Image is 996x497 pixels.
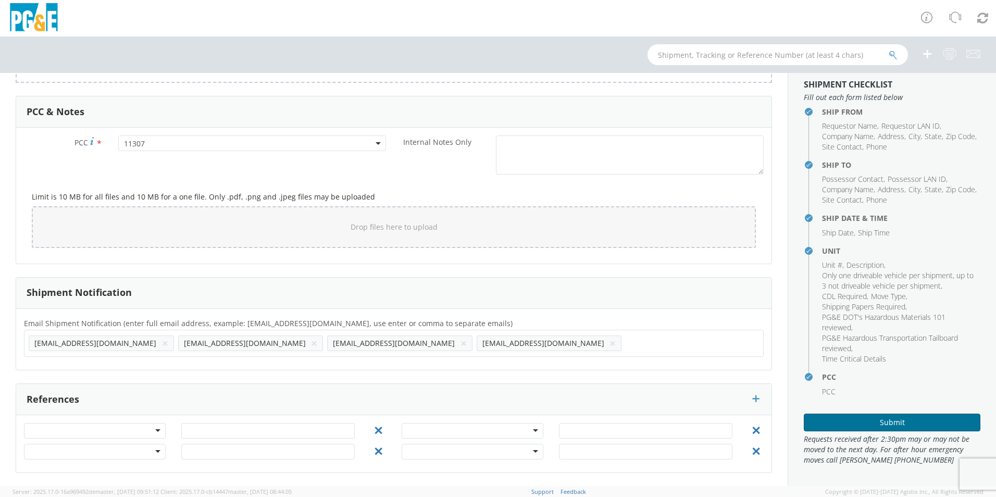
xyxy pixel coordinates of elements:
span: CDL Required [822,291,867,301]
li: , [878,131,906,142]
li: , [925,131,943,142]
li: , [822,131,875,142]
span: City [908,131,920,141]
li: , [822,270,978,291]
h3: References [27,394,79,405]
span: [EMAIL_ADDRESS][DOMAIN_NAME] [482,338,604,348]
span: Shipping Papers Required [822,302,905,312]
input: Shipment, Tracking or Reference Number (at least 4 chars) [648,44,908,65]
span: Time Critical Details [822,354,886,364]
span: PG&E DOT's Hazardous Materials 101 reviewed [822,312,945,332]
span: State [925,184,942,194]
h4: Ship Date & Time [822,214,980,222]
a: Support [531,488,554,495]
li: , [946,184,977,195]
span: [EMAIL_ADDRESS][DOMAIN_NAME] [184,338,306,348]
span: Ship Time [858,228,890,238]
h3: Shipment Notification [27,288,132,298]
li: , [822,291,868,302]
h4: Unit [822,247,980,255]
span: PCC [74,138,88,147]
li: , [822,228,855,238]
li: , [822,184,875,195]
span: Phone [866,195,887,205]
span: Only one driveable vehicle per shipment, up to 3 not driveable vehicle per shipment [822,270,974,291]
span: Address [878,131,904,141]
span: Phone [866,142,887,152]
button: × [609,337,616,350]
span: PCC [822,387,836,396]
span: 11307 [118,135,386,151]
li: , [881,121,941,131]
li: , [908,131,922,142]
li: , [822,260,844,270]
img: pge-logo-06675f144f4cfa6a6814.png [8,3,60,34]
h4: PCC [822,373,980,381]
h4: Ship To [822,161,980,169]
li: , [908,184,922,195]
li: , [822,312,978,333]
span: Requestor Name [822,121,877,131]
h5: Limit is 10 MB for all files and 10 MB for a one file. Only .pdf, .png and .jpeg files may be upl... [32,193,756,201]
span: Site Contact [822,142,862,152]
span: 11307 [124,139,380,148]
li: , [946,131,977,142]
li: , [822,302,907,312]
span: Site Contact [822,195,862,205]
span: Client: 2025.17.0-cb14447 [160,488,292,495]
strong: Shipment Checklist [804,79,892,90]
span: Fill out each form listed below [804,92,980,103]
li: , [925,184,943,195]
span: [EMAIL_ADDRESS][DOMAIN_NAME] [34,338,156,348]
span: Internal Notes Only [403,137,471,147]
button: × [162,337,168,350]
span: Possessor Contact [822,174,883,184]
span: PG&E Hazardous Transportation Tailboard reviewed [822,333,958,353]
li: , [888,174,948,184]
span: master, [DATE] 08:44:05 [228,488,292,495]
span: State [925,131,942,141]
span: Copyright © [DATE]-[DATE] Agistix Inc., All Rights Reserved [825,488,983,496]
li: , [878,184,906,195]
span: Drop files here to upload [351,222,438,232]
button: × [311,337,317,350]
li: , [822,142,864,152]
span: Address [878,184,904,194]
span: Ship Date [822,228,854,238]
li: , [822,195,864,205]
a: Feedback [561,488,586,495]
span: Requestor LAN ID [881,121,940,131]
span: Requests received after 2:30pm may or may not be moved to the next day. For after hour emergency ... [804,434,980,465]
span: City [908,184,920,194]
span: [EMAIL_ADDRESS][DOMAIN_NAME] [333,338,455,348]
span: Description [846,260,884,270]
span: Server: 2025.17.0-16a969492de [13,488,159,495]
span: Zip Code [946,184,975,194]
button: Submit [804,414,980,431]
li: , [822,121,879,131]
span: Company Name [822,131,874,141]
li: , [871,291,907,302]
span: Email Shipment Notification (enter full email address, example: jdoe01@agistix.com, use enter or ... [24,318,513,328]
li: , [822,174,885,184]
h4: Ship From [822,108,980,116]
button: × [460,337,467,350]
h3: PCC & Notes [27,107,84,117]
li: , [822,333,978,354]
li: , [846,260,886,270]
span: Possessor LAN ID [888,174,946,184]
span: Company Name [822,184,874,194]
span: Move Type [871,291,906,301]
span: Zip Code [946,131,975,141]
span: master, [DATE] 09:51:12 [95,488,159,495]
span: Unit # [822,260,842,270]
